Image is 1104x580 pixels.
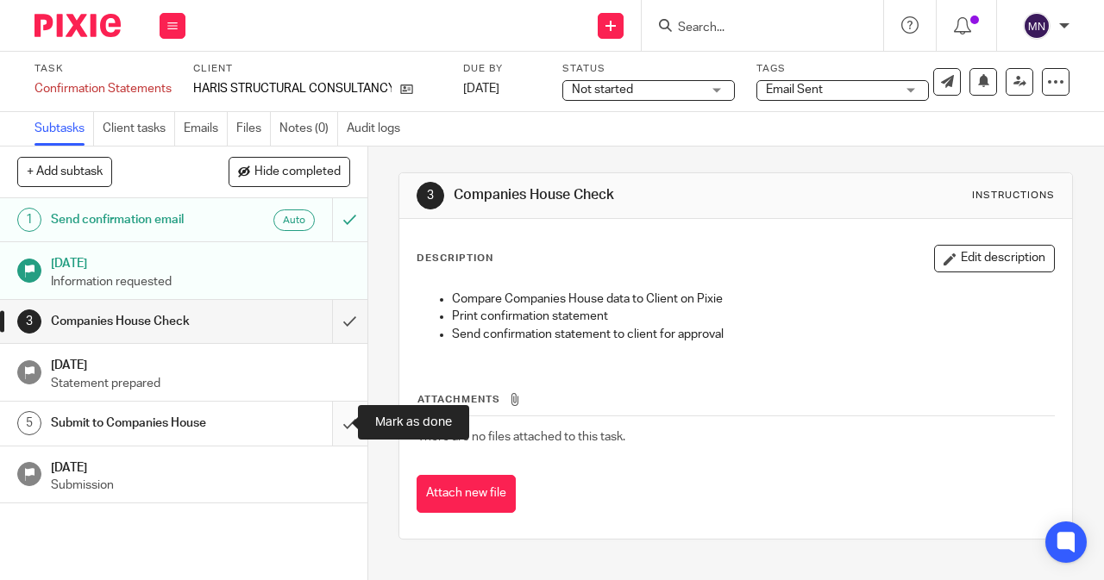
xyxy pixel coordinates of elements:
div: 1 [17,208,41,232]
a: Emails [184,112,228,146]
p: Print confirmation statement [452,308,1054,325]
a: Notes (0) [279,112,338,146]
div: 3 [17,309,41,334]
label: Task [34,62,172,76]
img: svg%3E [1023,12,1051,40]
button: + Add subtask [17,157,112,186]
h1: Send confirmation email [51,207,227,233]
input: Search [676,21,831,36]
span: Not started [572,84,633,96]
label: Client [193,62,442,76]
a: Client tasks [103,112,175,146]
p: Send confirmation statement to client for approval [452,326,1054,343]
span: [DATE] [463,83,499,95]
p: Statement prepared [51,375,350,392]
h1: Companies House Check [51,309,227,334]
span: Attachments [417,395,500,404]
p: Compare Companies House data to Client on Pixie [452,290,1054,308]
a: Subtasks [34,112,94,146]
h1: [DATE] [51,455,350,477]
h1: [DATE] [51,352,350,374]
div: 5 [17,411,41,435]
div: Auto [273,209,315,231]
a: Files [236,112,271,146]
label: Status [562,62,735,76]
h1: Companies House Check [454,186,773,204]
label: Tags [756,62,929,76]
a: Audit logs [347,112,409,146]
div: Confirmation Statements [34,80,172,97]
p: Description [417,252,493,265]
p: Submission [51,477,350,494]
img: Pixie [34,14,121,37]
span: Email Sent [766,84,823,96]
button: Attach new file [417,475,516,514]
h1: Submit to Companies House [51,410,227,436]
span: Hide completed [254,165,341,179]
div: Instructions [972,189,1055,203]
p: Information requested [51,273,350,290]
button: Hide completed [229,157,350,186]
label: Due by [463,62,541,76]
div: 3 [417,182,444,209]
p: HARIS STRUCTURAL CONSULTANCY LTD [193,80,392,97]
button: Edit description [934,245,1055,272]
span: There are no files attached to this task. [417,431,625,443]
h1: [DATE] [51,251,350,272]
